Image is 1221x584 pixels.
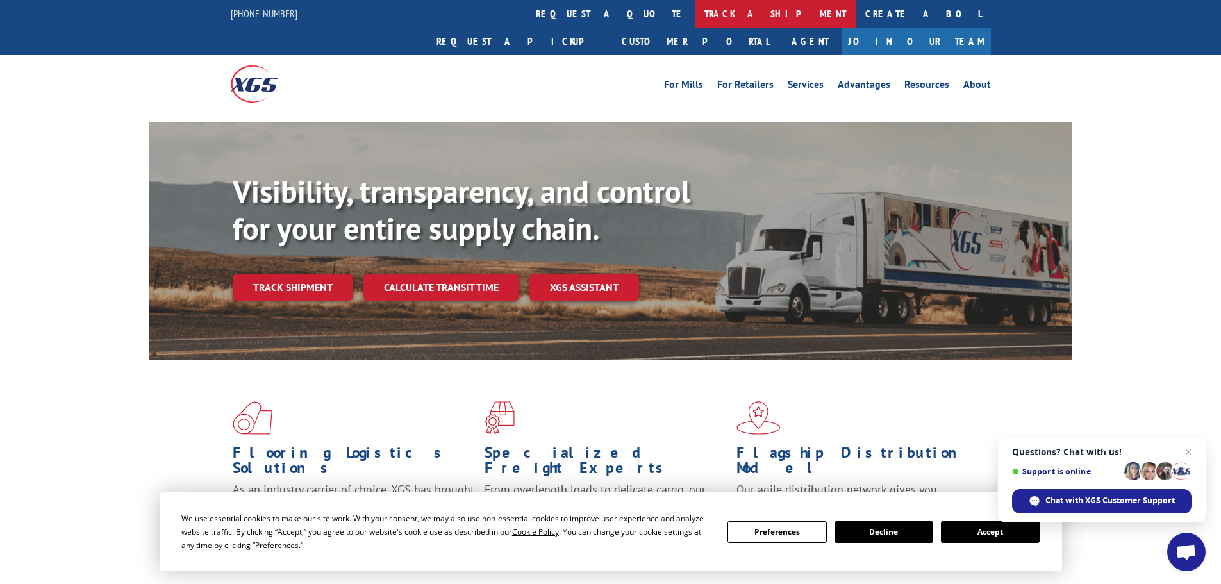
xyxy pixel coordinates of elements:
a: For Mills [664,79,703,94]
div: Open chat [1167,533,1206,571]
span: Cookie Policy [512,526,559,537]
div: Chat with XGS Customer Support [1012,489,1192,513]
a: Calculate transit time [363,274,519,301]
a: Agent [779,28,842,55]
a: Services [788,79,824,94]
span: Our agile distribution network gives you nationwide inventory management on demand. [736,482,972,512]
h1: Specialized Freight Experts [485,445,727,482]
a: XGS ASSISTANT [529,274,639,301]
a: Join Our Team [842,28,991,55]
a: Track shipment [233,274,353,301]
a: Resources [904,79,949,94]
h1: Flooring Logistics Solutions [233,445,475,482]
span: Questions? Chat with us! [1012,447,1192,457]
a: Request a pickup [427,28,612,55]
span: Chat with XGS Customer Support [1045,495,1175,506]
img: xgs-icon-flagship-distribution-model-red [736,401,781,435]
a: About [963,79,991,94]
b: Visibility, transparency, and control for your entire supply chain. [233,171,690,248]
p: From overlength loads to delicate cargo, our experienced staff knows the best way to move your fr... [485,482,727,539]
span: As an industry carrier of choice, XGS has brought innovation and dedication to flooring logistics... [233,482,474,528]
img: xgs-icon-focused-on-flooring-red [485,401,515,435]
img: xgs-icon-total-supply-chain-intelligence-red [233,401,272,435]
div: Cookie Consent Prompt [160,492,1062,571]
a: [PHONE_NUMBER] [231,7,297,20]
span: Support is online [1012,467,1120,476]
button: Decline [835,521,933,543]
span: Close chat [1181,444,1196,460]
span: Preferences [255,540,299,551]
a: Customer Portal [612,28,779,55]
h1: Flagship Distribution Model [736,445,979,482]
button: Preferences [727,521,826,543]
a: For Retailers [717,79,774,94]
button: Accept [941,521,1040,543]
div: We use essential cookies to make our site work. With your consent, we may also use non-essential ... [181,512,712,552]
a: Advantages [838,79,890,94]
